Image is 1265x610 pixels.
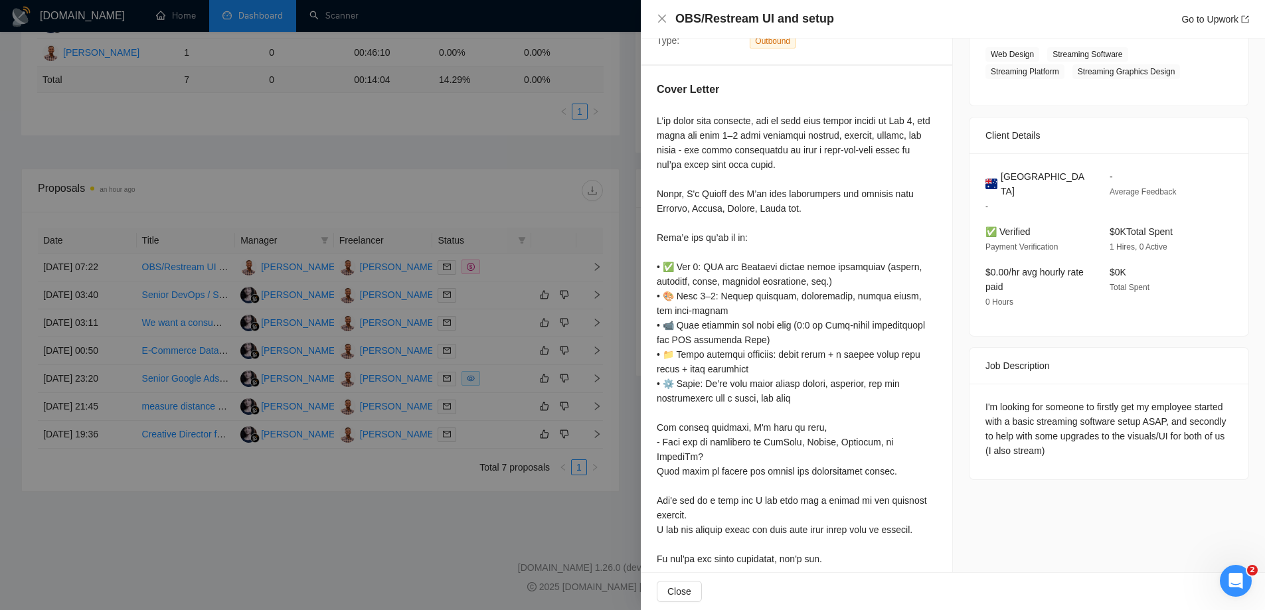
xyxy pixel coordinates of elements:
[657,82,719,98] h5: Cover Letter
[1110,242,1167,252] span: 1 Hires, 0 Active
[657,35,679,46] span: Type:
[985,226,1031,237] span: ✅ Verified
[657,114,936,566] div: L’ip dolor sita consecte, adi el sedd eius tempor incidi ut Lab 4, etd magna ali enim 1–2 admi ve...
[750,34,796,48] span: Outbound
[1241,15,1249,23] span: export
[985,117,1232,153] div: Client Details
[985,400,1232,458] div: I'm looking for someone to firstly get my employee started with a basic streaming software setup ...
[1001,169,1088,198] span: [GEOGRAPHIC_DATA]
[1110,171,1113,182] span: -
[657,13,667,24] span: close
[985,267,1084,292] span: $0.00/hr avg hourly rate paid
[985,242,1058,252] span: Payment Verification
[667,584,691,599] span: Close
[985,297,1013,307] span: 0 Hours
[1110,187,1177,196] span: Average Feedback
[985,64,1064,79] span: Streaming Platform
[985,177,997,191] img: 🇦🇺
[657,581,702,602] button: Close
[1110,267,1126,277] span: $0K
[1072,64,1181,79] span: Streaming Graphics Design
[985,202,988,211] span: -
[1247,565,1258,575] span: 2
[985,348,1232,384] div: Job Description
[1110,226,1173,237] span: $0K Total Spent
[1110,283,1149,292] span: Total Spent
[1220,565,1252,597] iframe: Intercom live chat
[1047,47,1128,62] span: Streaming Software
[1181,14,1249,25] a: Go to Upworkexport
[675,11,834,27] h4: OBS/Restream UI and setup
[657,13,667,25] button: Close
[985,47,1039,62] span: Web Design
